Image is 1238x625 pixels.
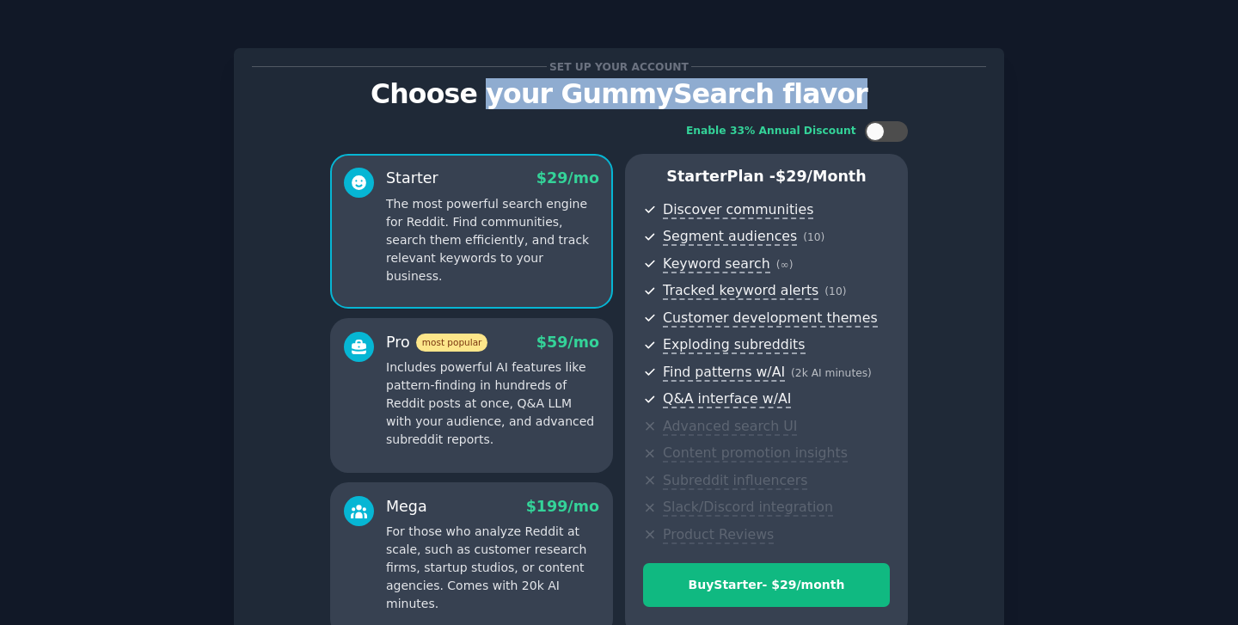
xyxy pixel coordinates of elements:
[386,168,438,189] div: Starter
[663,444,848,463] span: Content promotion insights
[536,169,599,187] span: $ 29 /mo
[643,166,890,187] p: Starter Plan -
[252,79,986,109] p: Choose your GummySearch flavor
[663,472,807,490] span: Subreddit influencers
[663,364,785,382] span: Find patterns w/AI
[663,390,791,408] span: Q&A interface w/AI
[776,259,794,271] span: ( ∞ )
[663,282,818,300] span: Tracked keyword alerts
[686,124,856,139] div: Enable 33% Annual Discount
[803,231,824,243] span: ( 10 )
[386,523,599,613] p: For those who analyze Reddit at scale, such as customer research firms, startup studios, or conte...
[643,563,890,607] button: BuyStarter- $29/month
[663,499,833,517] span: Slack/Discord integration
[663,418,797,436] span: Advanced search UI
[663,526,774,544] span: Product Reviews
[824,285,846,297] span: ( 10 )
[386,358,599,449] p: Includes powerful AI features like pattern-finding in hundreds of Reddit posts at once, Q&A LLM w...
[416,334,488,352] span: most popular
[386,496,427,518] div: Mega
[775,168,867,185] span: $ 29 /month
[526,498,599,515] span: $ 199 /mo
[663,255,770,273] span: Keyword search
[791,367,872,379] span: ( 2k AI minutes )
[663,228,797,246] span: Segment audiences
[663,336,805,354] span: Exploding subreddits
[536,334,599,351] span: $ 59 /mo
[547,58,692,76] span: Set up your account
[386,332,487,353] div: Pro
[644,576,889,594] div: Buy Starter - $ 29 /month
[663,309,878,328] span: Customer development themes
[663,201,813,219] span: Discover communities
[386,195,599,285] p: The most powerful search engine for Reddit. Find communities, search them efficiently, and track ...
